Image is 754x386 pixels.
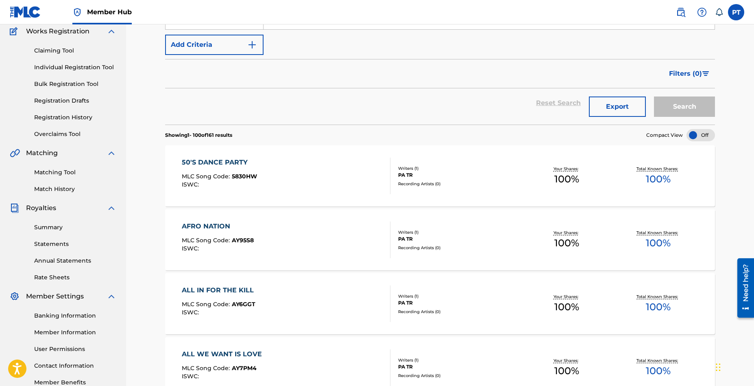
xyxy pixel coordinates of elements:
span: ISWC : [182,245,201,252]
iframe: Chat Widget [713,347,754,386]
a: Match History [34,185,116,193]
p: Total Known Shares: [636,230,680,236]
button: Filters (0) [664,64,715,84]
span: Royalties [26,203,56,213]
span: 100 % [646,236,671,250]
form: Search Form [165,9,715,125]
a: Claiming Tool [34,46,116,55]
img: 9d2ae6d4665cec9f34b9.svg [247,40,257,50]
a: Bulk Registration Tool [34,80,116,88]
div: PA TR [398,299,521,307]
span: MLC Song Code : [182,300,232,308]
div: AFRO NATION [182,222,254,231]
span: AY6GGT [232,300,255,308]
p: Your Shares: [554,294,580,300]
a: ALL IN FOR THE KILLMLC Song Code:AY6GGTISWC:Writers (1)PA TRRecording Artists (0)Your Shares:100%... [165,273,715,334]
span: Compact View [646,132,683,139]
a: Public Search [673,4,689,20]
div: Notifications [715,8,723,16]
span: 100 % [646,300,671,314]
span: 5830HW [232,173,257,180]
p: Total Known Shares: [636,294,680,300]
a: Contact Information [34,362,116,370]
a: Individual Registration Tool [34,63,116,72]
a: Member Information [34,328,116,337]
div: Writers ( 1 ) [398,357,521,363]
div: ALL IN FOR THE KILL [182,285,258,295]
span: AY7PM4 [232,364,257,372]
div: Recording Artists ( 0 ) [398,373,521,379]
a: User Permissions [34,345,116,353]
span: 100 % [554,172,579,186]
span: ISWC : [182,181,201,188]
p: Total Known Shares: [636,166,680,172]
div: Help [694,4,710,20]
a: Matching Tool [34,168,116,177]
span: 100 % [554,236,579,250]
a: Summary [34,223,116,232]
iframe: Resource Center [731,254,754,322]
span: MLC Song Code : [182,237,232,244]
span: 100 % [646,172,671,186]
div: PA TR [398,363,521,371]
div: 50'S DANCE PARTY [182,158,257,167]
img: filter [702,71,709,76]
img: expand [107,148,116,158]
div: Drag [716,355,721,379]
button: Export [589,96,646,117]
img: Member Settings [10,292,20,301]
div: Writers ( 1 ) [398,293,521,299]
img: MLC Logo [10,6,41,18]
span: 100 % [554,300,579,314]
p: Your Shares: [554,166,580,172]
img: help [697,7,707,17]
p: Showing 1 - 100 of 161 results [165,132,232,139]
a: Registration History [34,113,116,122]
a: AFRO NATIONMLC Song Code:AY95S8ISWC:Writers (1)PA TRRecording Artists (0)Your Shares:100%Total Kn... [165,209,715,270]
img: Matching [10,148,20,158]
span: ISWC : [182,309,201,316]
p: Total Known Shares: [636,357,680,364]
div: Recording Artists ( 0 ) [398,181,521,187]
img: search [676,7,686,17]
img: expand [107,26,116,36]
div: PA TR [398,171,521,179]
button: Add Criteria [165,35,264,55]
span: MLC Song Code : [182,364,232,372]
a: Annual Statements [34,257,116,265]
img: expand [107,203,116,213]
a: 50'S DANCE PARTYMLC Song Code:5830HWISWC:Writers (1)PA TRRecording Artists (0)Your Shares:100%Tot... [165,145,715,206]
img: expand [107,292,116,301]
div: Writers ( 1 ) [398,229,521,235]
div: PA TR [398,235,521,243]
a: Registration Drafts [34,96,116,105]
span: Works Registration [26,26,89,36]
div: Writers ( 1 ) [398,165,521,171]
span: MLC Song Code : [182,173,232,180]
img: Top Rightsholder [72,7,82,17]
div: Recording Artists ( 0 ) [398,245,521,251]
img: Royalties [10,203,20,213]
span: 100 % [646,364,671,378]
p: Your Shares: [554,230,580,236]
span: 100 % [554,364,579,378]
span: Filters ( 0 ) [669,69,702,79]
img: Works Registration [10,26,20,36]
a: Banking Information [34,311,116,320]
a: Overclaims Tool [34,130,116,138]
span: Member Settings [26,292,84,301]
a: Statements [34,240,116,248]
p: Your Shares: [554,357,580,364]
a: Rate Sheets [34,273,116,282]
span: ISWC : [182,373,201,380]
div: User Menu [728,4,744,20]
span: Matching [26,148,58,158]
div: ALL WE WANT IS LOVE [182,349,266,359]
div: Recording Artists ( 0 ) [398,309,521,315]
span: Member Hub [87,7,132,17]
span: AY95S8 [232,237,254,244]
